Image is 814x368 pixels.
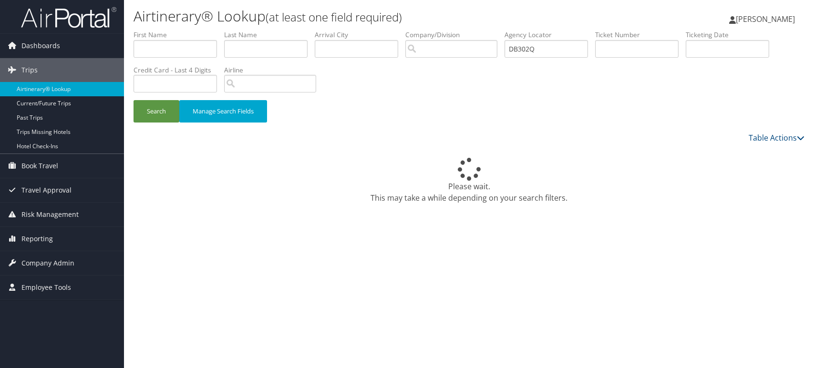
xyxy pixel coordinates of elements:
label: Airline [224,65,323,75]
label: Ticket Number [595,30,686,40]
label: Company/Division [405,30,505,40]
button: Manage Search Fields [179,100,267,123]
button: Search [134,100,179,123]
span: Employee Tools [21,276,71,299]
label: First Name [134,30,224,40]
span: Travel Approval [21,178,72,202]
a: [PERSON_NAME] [729,5,804,33]
span: Company Admin [21,251,74,275]
h1: Airtinerary® Lookup [134,6,581,26]
label: Arrival City [315,30,405,40]
span: Book Travel [21,154,58,178]
label: Ticketing Date [686,30,776,40]
small: (at least one field required) [266,9,402,25]
span: Trips [21,58,38,82]
span: [PERSON_NAME] [736,14,795,24]
div: Please wait. This may take a while depending on your search filters. [134,158,804,204]
span: Dashboards [21,34,60,58]
span: Reporting [21,227,53,251]
label: Credit Card - Last 4 Digits [134,65,224,75]
label: Last Name [224,30,315,40]
span: Risk Management [21,203,79,226]
img: airportal-logo.png [21,6,116,29]
label: Agency Locator [505,30,595,40]
a: Table Actions [749,133,804,143]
